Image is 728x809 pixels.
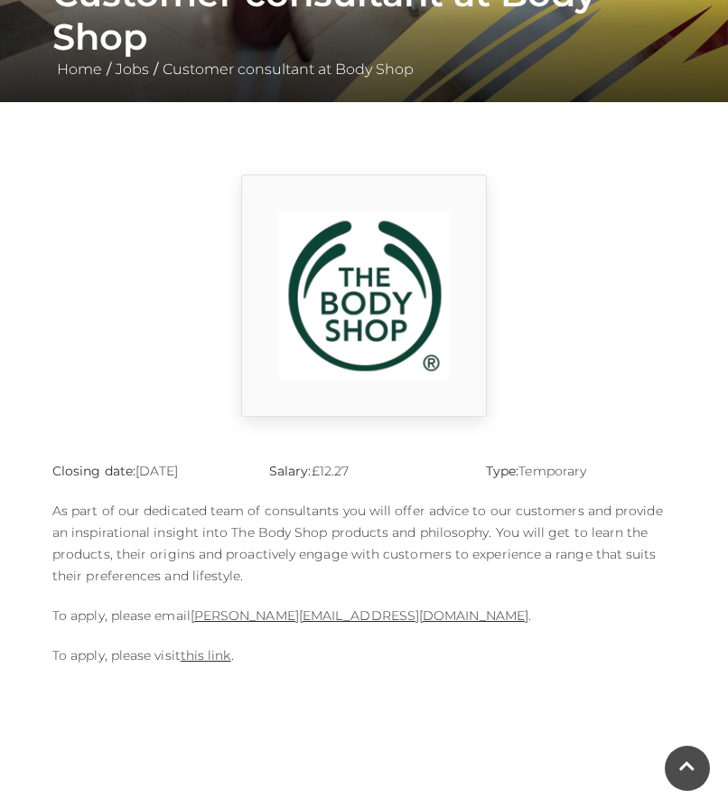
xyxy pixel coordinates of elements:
a: Home [52,61,107,78]
a: [PERSON_NAME][EMAIL_ADDRESS][DOMAIN_NAME] [191,607,528,624]
img: 9_1554819459_jw5k.png [278,212,450,380]
strong: Closing date: [52,463,135,479]
strong: Salary: [269,463,312,479]
p: To apply, please email . [52,605,676,626]
p: [DATE] [52,460,242,482]
p: £12.27 [269,460,459,482]
strong: Type: [486,463,518,479]
p: Temporary [486,460,676,482]
a: Customer consultant at Body Shop [158,61,418,78]
a: Jobs [111,61,154,78]
p: As part of our dedicated team of consultants you will offer advice to our customers and provide a... [52,500,676,587]
a: this link [181,647,231,663]
p: To apply, please visit . [52,644,676,666]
